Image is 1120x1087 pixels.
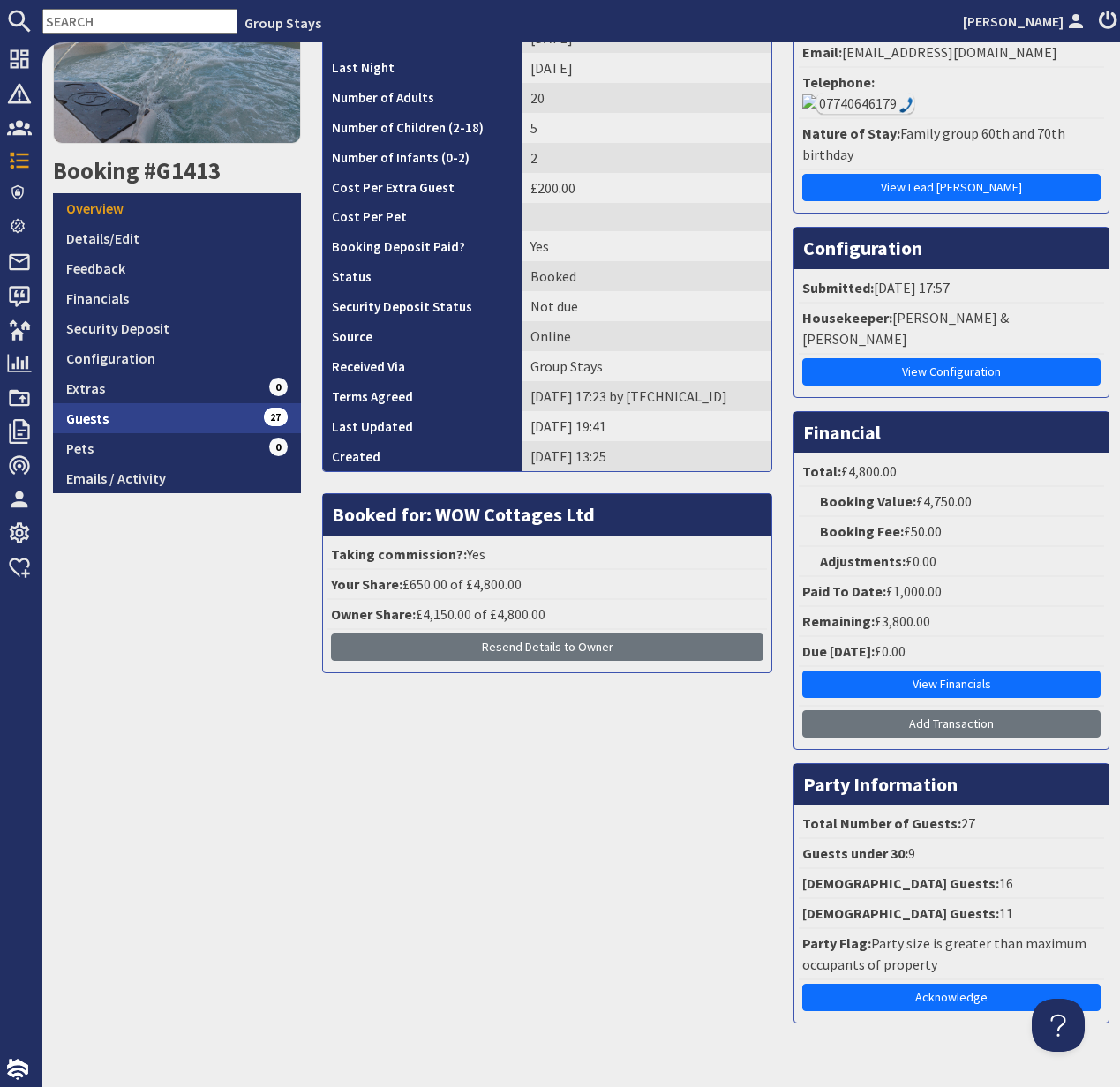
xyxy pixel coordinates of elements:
td: 2 [522,143,772,173]
strong: Total: [802,462,841,480]
strong: Booking Value: [820,492,916,510]
td: Group Stays [522,351,772,381]
a: Security Deposit [53,313,301,343]
strong: [DEMOGRAPHIC_DATA] Guests: [802,874,999,892]
i: Agreements were checked at the time of signing booking terms:<br>- I AGREE to take out appropriat... [413,391,427,405]
strong: Your Share: [331,575,402,593]
div: Call: 07740646179 [816,93,914,114]
strong: Booking Fee: [820,522,904,540]
th: Last Updated [323,411,521,441]
a: Guests27 [53,403,301,433]
td: [DATE] 19:41 [522,411,772,441]
strong: Party Flag: [802,934,871,952]
strong: Total Number of Guests: [802,814,961,832]
a: Details/Edit [53,223,301,253]
th: Number of Adults [323,83,521,113]
th: Status [323,261,521,291]
th: Booking Deposit Paid? [323,231,521,261]
td: [DATE] 13:25 [522,441,772,471]
li: £4,800.00 [799,457,1104,487]
strong: Owner Share: [331,605,416,623]
input: SEARCH [42,9,237,34]
td: Booked [522,261,772,291]
a: Feedback [53,253,301,283]
strong: Due [DATE]: [802,642,875,660]
td: £200.00 [522,173,772,203]
li: Family group 60th and 70th birthday [799,119,1104,170]
th: Received Via [323,351,521,381]
li: [PERSON_NAME] & [PERSON_NAME] [799,304,1104,355]
td: Online [522,321,772,351]
span: 0 [269,378,289,395]
li: £3,800.00 [799,607,1104,637]
div: 07740646179 [802,93,1101,114]
a: Financials [53,283,301,313]
a: Configuration [53,343,301,373]
li: £4,150.00 of £4,800.00 [327,600,767,630]
strong: Remaining: [802,612,875,630]
span: 27 [264,408,289,425]
td: Yes [522,231,772,261]
h3: Booked for: WOW Cottages Ltd [323,494,771,535]
th: Created [323,441,521,471]
li: Yes [327,540,767,570]
th: Last Night [323,53,521,83]
th: Cost Per Extra Guest [323,173,521,203]
strong: Paid To Date: [802,582,886,600]
th: Cost Per Pet [323,203,521,232]
img: staytech_i_w-64f4e8e9ee0a9c174fd5317b4b171b261742d2d393467e5bdba4413f4f884c10.svg [7,1059,28,1080]
strong: Adjustments: [820,552,906,570]
h2: Booking #G1413 [53,157,301,185]
li: £0.00 [799,547,1104,577]
li: 16 [799,869,1104,899]
a: [PERSON_NAME] [963,11,1088,32]
li: 11 [799,899,1104,929]
li: 27 [799,809,1104,839]
strong: [DEMOGRAPHIC_DATA] Guests: [802,904,999,922]
span: Resend Details to Owner [482,639,613,655]
strong: Taking commission?: [331,545,467,563]
iframe: Toggle Customer Support [1032,999,1085,1052]
th: Terms Agreed [323,381,521,411]
li: 9 [799,839,1104,869]
td: 5 [522,113,772,143]
td: [DATE] [522,53,772,83]
strong: Telephone: [802,73,875,91]
li: [EMAIL_ADDRESS][DOMAIN_NAME] [799,38,1104,68]
td: [DATE] 17:23 by [TECHNICAL_ID] [522,381,772,411]
li: [DATE] 17:57 [799,274,1104,304]
h3: Configuration [794,228,1109,268]
strong: Email: [802,43,842,61]
a: View Configuration [802,358,1101,386]
li: Party size is greater than maximum occupants of property [799,929,1104,980]
th: Number of Children (2-18) [323,113,521,143]
strong: Guests under 30: [802,844,908,862]
th: Security Deposit Status [323,291,521,321]
a: Overview [53,193,301,223]
h3: Party Information [794,764,1109,805]
td: 20 [522,83,772,113]
td: Not due [522,291,772,321]
img: Makecall16.png [802,94,816,109]
li: £0.00 [799,637,1104,667]
a: View Financials [802,671,1101,698]
a: Pets0 [53,433,301,463]
a: Acknowledge [802,984,1101,1011]
li: £1,000.00 [799,577,1104,607]
a: Emails / Activity [53,463,301,493]
th: Source [323,321,521,351]
li: £650.00 of £4,800.00 [327,570,767,600]
li: £4,750.00 [799,487,1104,517]
button: Resend Details to Owner [331,633,763,661]
strong: Nature of Stay: [802,124,900,142]
h3: Financial [794,412,1109,453]
a: View Lead [PERSON_NAME] [802,174,1101,201]
span: 0 [269,438,289,455]
img: hfpfyWBK5wQHBAGPgDf9c6qAYOxxMAAAAASUVORK5CYII= [899,97,913,113]
li: £50.00 [799,517,1104,547]
a: Extras0 [53,373,301,403]
a: Group Stays [244,14,321,32]
th: Number of Infants (0-2) [323,143,521,173]
strong: Submitted: [802,279,874,296]
strong: Housekeeper: [802,309,892,326]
